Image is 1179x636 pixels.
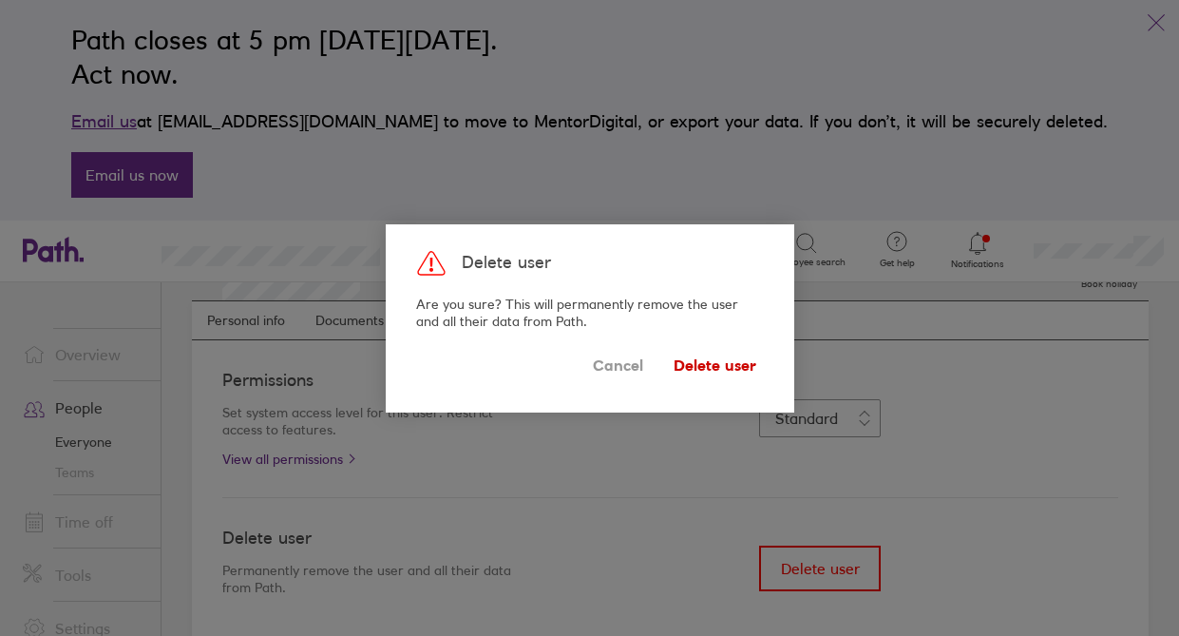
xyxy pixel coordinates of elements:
span: Cancel [593,351,643,381]
span: Delete user [462,253,551,273]
p: Are you sure? This will permanently remove the user and all their data from Path. [416,296,764,330]
button: Delete user [666,343,764,389]
span: Delete user [674,351,756,381]
button: Cancel [585,343,651,389]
